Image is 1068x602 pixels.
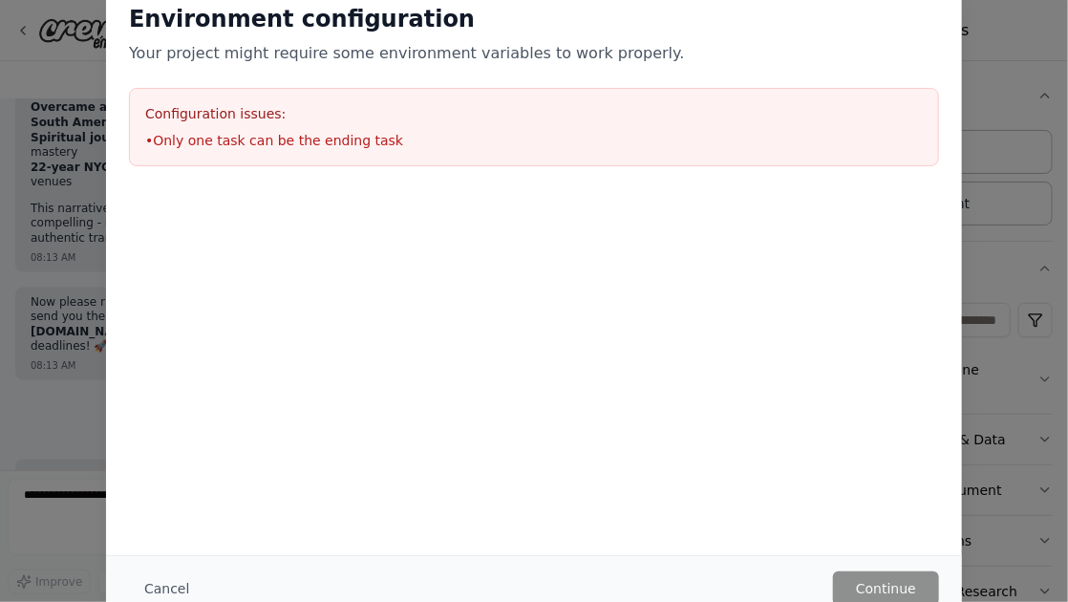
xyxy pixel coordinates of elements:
li: • Only one task can be the ending task [145,131,923,150]
h3: Configuration issues: [145,104,923,123]
h2: Environment configuration [129,4,939,34]
p: Your project might require some environment variables to work properly. [129,42,939,65]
